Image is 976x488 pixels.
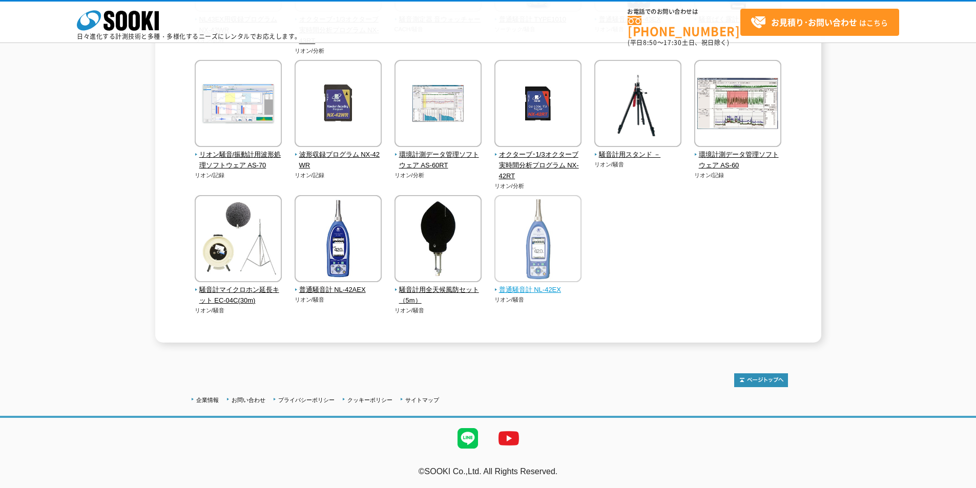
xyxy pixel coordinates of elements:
span: 普通騒音計 NL-42EX [494,285,582,295]
a: 普通騒音計 NL-42EX [494,275,582,295]
img: 普通騒音計 NL-42AEX [295,195,382,285]
a: [PHONE_NUMBER] [628,16,740,37]
a: お見積り･お問い合わせはこちら [740,9,899,36]
span: オクターブ･1/3オクターブ実時間分析プログラム NX-42RT [494,150,582,181]
img: 騒音計用全天候風防セット （5m） [394,195,482,285]
img: 騒音計用スタンド － [594,60,681,150]
span: (平日 ～ 土日、祝日除く) [628,38,729,47]
a: サイトマップ [405,397,439,403]
p: リオン/記録 [195,171,282,180]
img: 騒音計マイクロホン延長キット EC-04C(30m) [195,195,282,285]
img: 環境計測データ管理ソフトウェア AS-60RT [394,60,482,150]
a: テストMail [937,478,976,486]
img: 環境計測データ管理ソフトウェア AS-60 [694,60,781,150]
a: 騒音計用スタンド － [594,140,682,160]
p: リオン/分析 [394,171,482,180]
p: リオン/騒音 [494,295,582,304]
a: オクターブ･1/3オクターブ実時間分析プログラム NX-42RT [494,140,582,181]
span: 騒音計用スタンド － [594,150,682,160]
span: 環境計測データ管理ソフトウェア AS-60 [694,150,782,171]
a: 波形収録プログラム NX-42WR [295,140,382,171]
img: オクターブ･1/3オクターブ実時間分析プログラム NX-42RT [494,60,582,150]
p: リオン/記録 [694,171,782,180]
span: 環境計測データ管理ソフトウェア AS-60RT [394,150,482,171]
span: リオン騒音/振動計用波形処理ソフトウェア AS-70 [195,150,282,171]
a: 環境計測データ管理ソフトウェア AS-60RT [394,140,482,171]
img: LINE [447,418,488,459]
p: リオン/記録 [295,171,382,180]
p: リオン/分析 [295,47,382,55]
a: 環境計測データ管理ソフトウェア AS-60 [694,140,782,171]
img: トップページへ [734,373,788,387]
img: リオン騒音/振動計用波形処理ソフトウェア AS-70 [195,60,282,150]
a: 騒音計マイクロホン延長キット EC-04C(30m) [195,275,282,306]
span: 騒音計マイクロホン延長キット EC-04C(30m) [195,285,282,306]
span: お電話でのお問い合わせは [628,9,740,15]
span: 騒音計用全天候風防セット （5m） [394,285,482,306]
p: リオン/騒音 [195,306,282,315]
span: 17:30 [663,38,682,47]
a: 企業情報 [196,397,219,403]
span: はこちら [751,15,888,30]
p: リオン/分析 [494,182,582,190]
span: 波形収録プログラム NX-42WR [295,150,382,171]
span: 普通騒音計 NL-42AEX [295,285,382,295]
a: リオン騒音/振動計用波形処理ソフトウェア AS-70 [195,140,282,171]
p: リオン/騒音 [394,306,482,315]
a: プライバシーポリシー [278,397,335,403]
img: YouTube [488,418,529,459]
p: リオン/騒音 [295,295,382,304]
a: 普通騒音計 NL-42AEX [295,275,382,295]
p: 日々進化する計測技術と多種・多様化するニーズにレンタルでお応えします。 [77,33,301,39]
span: 8:50 [643,38,657,47]
img: 普通騒音計 NL-42EX [494,195,582,285]
img: 波形収録プログラム NX-42WR [295,60,382,150]
strong: お見積り･お問い合わせ [771,16,857,28]
a: クッキーポリシー [347,397,392,403]
p: リオン/騒音 [594,160,682,169]
a: お問い合わせ [232,397,265,403]
a: 騒音計用全天候風防セット （5m） [394,275,482,306]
